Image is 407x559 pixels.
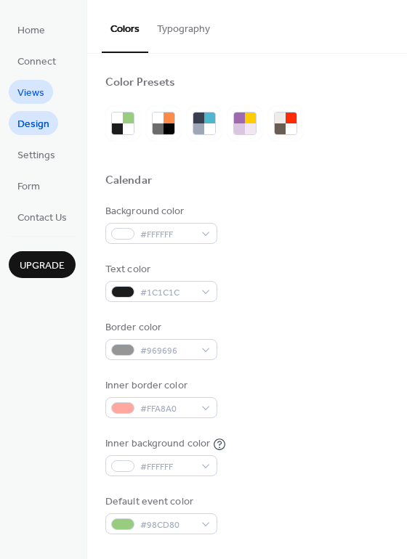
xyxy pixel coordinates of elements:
[140,460,194,475] span: #FFFFFF
[9,111,58,135] a: Design
[17,23,45,38] span: Home
[17,86,44,101] span: Views
[105,494,214,510] div: Default event color
[17,179,40,195] span: Form
[140,518,194,533] span: #98CD80
[105,174,152,189] div: Calendar
[105,436,210,452] div: Inner background color
[105,320,214,335] div: Border color
[140,285,194,301] span: #1C1C1C
[105,204,214,219] div: Background color
[140,343,194,359] span: #969696
[17,148,55,163] span: Settings
[9,49,65,73] a: Connect
[105,262,214,277] div: Text color
[9,142,64,166] a: Settings
[9,174,49,197] a: Form
[20,258,65,274] span: Upgrade
[9,80,53,104] a: Views
[9,251,76,278] button: Upgrade
[140,227,194,242] span: #FFFFFF
[17,54,56,70] span: Connect
[105,378,214,393] div: Inner border color
[9,205,76,229] a: Contact Us
[9,17,54,41] a: Home
[17,211,67,226] span: Contact Us
[140,401,194,417] span: #FFA8A0
[17,117,49,132] span: Design
[105,76,175,91] div: Color Presets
